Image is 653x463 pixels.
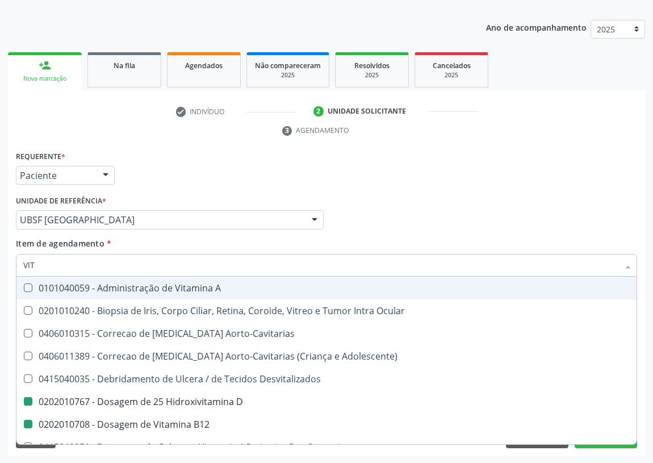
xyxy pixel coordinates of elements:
span: UBSF [GEOGRAPHIC_DATA] [20,214,300,226]
div: 0202010708 - Dosagem de Vitamina B12 [23,420,630,429]
label: Unidade de referência [16,193,106,210]
div: Unidade solicitante [328,106,406,116]
div: 0201010240 - Biopsia de Iris, Corpo Ciliar, Retina, Coroide, Vitreo e Tumor Intra Ocular [23,306,630,315]
div: 0415040035 - Debridamento de Ulcera / de Tecidos Desvitalizados [23,374,630,383]
label: Requerente [16,148,65,166]
span: Paciente [20,170,91,181]
div: 0406010315 - Correcao de [MEDICAL_DATA] Aorto-Cavitarias [23,329,630,338]
span: Agendados [185,61,223,70]
p: Ano de acompanhamento [486,20,587,34]
span: Não compareceram [255,61,321,70]
div: 2 [313,106,324,116]
span: Resolvidos [354,61,390,70]
div: Nova marcação [16,74,74,83]
div: 2025 [423,71,480,80]
span: Na fila [114,61,135,70]
div: 0415040051 - Drenagem de Colecoes Viscerais / Cavitarias Por Cateterismo [23,443,630,452]
div: person_add [39,59,51,72]
span: Item de agendamento [16,238,104,249]
div: 0406011389 - Correcao de [MEDICAL_DATA] Aorto-Cavitarias (Criança e Adolescente) [23,352,630,361]
span: Cancelados [433,61,471,70]
input: Buscar por procedimentos [23,254,618,277]
div: 0101040059 - Administração de Vitamina A [23,283,630,293]
div: 2025 [344,71,400,80]
div: 0202010767 - Dosagem de 25 Hidroxivitamina D [23,397,630,406]
div: 2025 [255,71,321,80]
